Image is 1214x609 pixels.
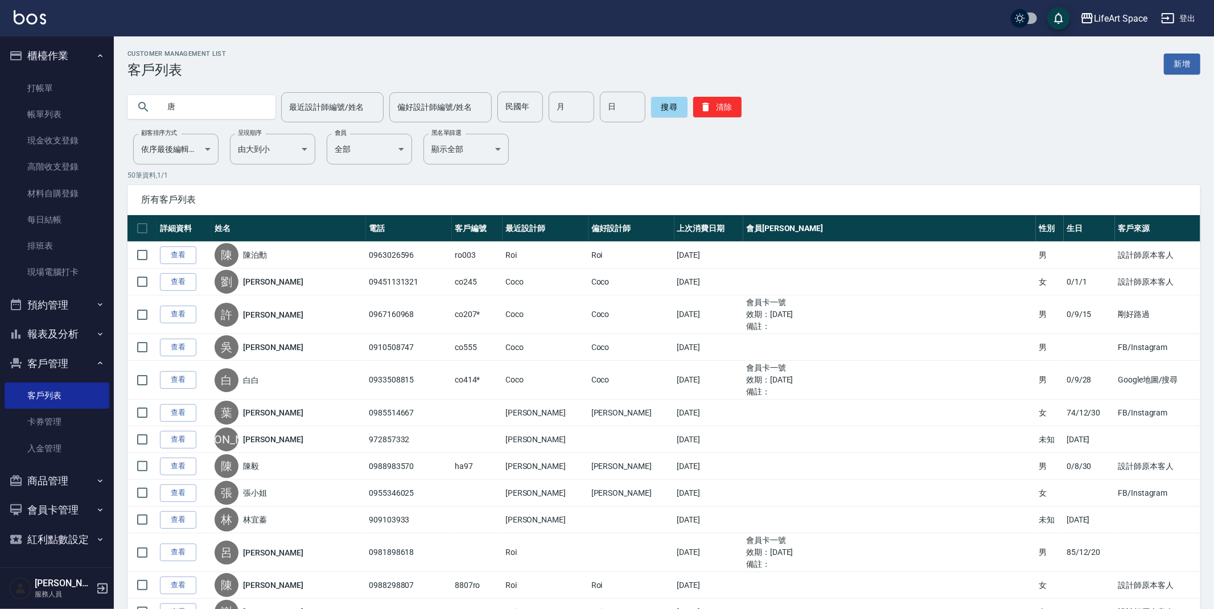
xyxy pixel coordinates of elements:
[589,480,674,507] td: [PERSON_NAME]
[452,295,503,334] td: co207*
[503,507,589,533] td: [PERSON_NAME]
[160,511,196,529] a: 查看
[215,508,238,532] div: 林
[335,129,347,137] label: 會員
[1036,269,1064,295] td: 女
[141,129,177,137] label: 顧客排序方式
[5,101,109,127] a: 帳單列表
[674,334,743,361] td: [DATE]
[674,480,743,507] td: [DATE]
[243,579,303,591] a: [PERSON_NAME]
[746,558,1033,570] ul: 備註：
[5,466,109,496] button: 商品管理
[1036,215,1064,242] th: 性別
[503,400,589,426] td: [PERSON_NAME]
[243,460,259,472] a: 陳毅
[452,453,503,480] td: ha97
[746,320,1033,332] ul: 備註：
[589,215,674,242] th: 偏好設計師
[674,361,743,400] td: [DATE]
[674,533,743,572] td: [DATE]
[5,319,109,349] button: 報表及分析
[243,487,267,499] a: 張小姐
[238,129,262,137] label: 呈現順序
[215,454,238,478] div: 陳
[1036,533,1064,572] td: 男
[1036,507,1064,533] td: 未知
[9,577,32,600] img: Person
[1036,242,1064,269] td: 男
[452,242,503,269] td: ro003
[160,339,196,356] a: 查看
[5,127,109,154] a: 現金收支登錄
[746,534,1033,546] ul: 會員卡一號
[230,134,315,164] div: 由大到小
[503,361,589,400] td: Coco
[127,62,226,78] h3: 客戶列表
[243,434,303,445] a: [PERSON_NAME]
[743,215,1036,242] th: 會員[PERSON_NAME]
[366,269,452,295] td: 09451131321
[366,507,452,533] td: 909103933
[1036,453,1064,480] td: 男
[503,215,589,242] th: 最近設計師
[503,426,589,453] td: [PERSON_NAME]
[431,129,461,137] label: 黑名單篩選
[1115,400,1200,426] td: FB/Instagram
[651,97,688,117] button: 搜尋
[503,572,589,599] td: Roi
[746,386,1033,398] ul: 備註：
[452,361,503,400] td: co414*
[160,577,196,594] a: 查看
[674,572,743,599] td: [DATE]
[160,404,196,422] a: 查看
[14,10,46,24] img: Logo
[5,259,109,285] a: 現場電腦打卡
[243,249,267,261] a: 陳泊勳
[5,154,109,180] a: 高階收支登錄
[452,269,503,295] td: co245
[452,572,503,599] td: 8807ro
[1064,361,1115,400] td: 0/9/28
[1036,334,1064,361] td: 男
[160,246,196,264] a: 查看
[366,361,452,400] td: 0933508815
[366,533,452,572] td: 0981898618
[5,180,109,207] a: 材料自購登錄
[366,400,452,426] td: 0985514667
[452,334,503,361] td: co555
[243,407,303,418] a: [PERSON_NAME]
[160,484,196,502] a: 查看
[215,481,238,505] div: 張
[215,427,238,451] div: [PERSON_NAME]
[5,41,109,71] button: 櫃檯作業
[1064,269,1115,295] td: 0/1/1
[5,290,109,320] button: 預約管理
[1036,400,1064,426] td: 女
[160,273,196,291] a: 查看
[366,242,452,269] td: 0963026596
[160,371,196,389] a: 查看
[693,97,742,117] button: 清除
[243,309,303,320] a: [PERSON_NAME]
[1036,426,1064,453] td: 未知
[1115,334,1200,361] td: FB/Instagram
[746,297,1033,308] ul: 會員卡一號
[127,170,1200,180] p: 50 筆資料, 1 / 1
[157,215,212,242] th: 詳細資料
[1115,361,1200,400] td: Google地圖/搜尋
[243,276,303,287] a: [PERSON_NAME]
[503,533,589,572] td: Roi
[1115,572,1200,599] td: 設計師原本客人
[674,269,743,295] td: [DATE]
[589,269,674,295] td: Coco
[674,426,743,453] td: [DATE]
[503,453,589,480] td: [PERSON_NAME]
[366,480,452,507] td: 0955346025
[215,368,238,392] div: 白
[1115,453,1200,480] td: 設計師原本客人
[589,400,674,426] td: [PERSON_NAME]
[366,453,452,480] td: 0988983570
[5,75,109,101] a: 打帳單
[160,458,196,475] a: 查看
